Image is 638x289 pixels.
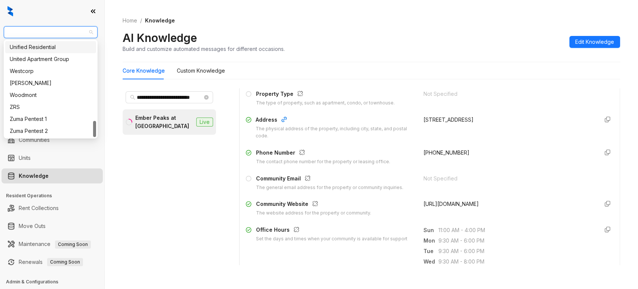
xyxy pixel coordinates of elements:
[256,158,390,165] div: The contact phone number for the property or leasing office.
[177,67,225,75] div: Custom Knowledge
[423,237,438,245] span: Mon
[1,255,103,270] li: Renewals
[256,90,395,100] div: Property Type
[1,100,103,115] li: Collections
[10,103,92,111] div: ZRS
[1,219,103,234] li: Move Outs
[6,279,104,285] h3: Admin & Configurations
[130,95,135,100] span: search
[19,133,50,147] a: Communities
[10,43,92,51] div: Unified Residential
[423,258,438,266] span: Wed
[256,184,403,191] div: The general email address for the property or community inquiries.
[569,36,620,48] button: Edit Knowledge
[423,90,592,98] div: Not Specified
[10,115,92,123] div: Zuma Pentest 1
[204,95,209,100] span: close-circle
[10,127,92,135] div: Zuma Pentest 2
[1,150,103,165] li: Units
[8,27,93,38] span: Magnolia Capital
[47,258,83,266] span: Coming Soon
[256,200,371,210] div: Community Website
[256,100,395,107] div: The type of property, such as apartment, condo, or townhouse.
[423,116,592,124] div: [STREET_ADDRESS]
[423,149,469,156] span: [PHONE_NUMBER]
[423,247,438,255] span: Tue
[140,16,142,25] li: /
[1,168,103,183] li: Knowledge
[145,17,175,24] span: Knowledge
[196,118,213,127] span: Live
[19,219,46,234] a: Move Outs
[423,226,438,234] span: Sun
[5,77,96,89] div: Winther
[5,125,96,137] div: Zuma Pentest 2
[123,31,197,45] h2: AI Knowledge
[5,53,96,65] div: United Apartment Group
[5,41,96,53] div: Unified Residential
[1,82,103,97] li: Leasing
[55,240,91,249] span: Coming Soon
[438,226,592,234] span: 11:00 AM - 4:00 PM
[256,116,414,125] div: Address
[1,50,103,65] li: Leads
[135,114,193,130] div: Ember Peaks at [GEOGRAPHIC_DATA]
[256,125,414,140] div: The physical address of the property, including city, state, and postal code.
[5,113,96,125] div: Zuma Pentest 1
[10,67,92,75] div: Westcorp
[121,16,139,25] a: Home
[256,210,371,217] div: The website address for the property or community.
[5,101,96,113] div: ZRS
[438,237,592,245] span: 9:30 AM - 6:00 PM
[5,65,96,77] div: Westcorp
[438,247,592,255] span: 9:30 AM - 6:00 PM
[256,174,403,184] div: Community Email
[423,174,592,183] div: Not Specified
[1,237,103,252] li: Maintenance
[438,258,592,266] span: 9:30 AM - 8:00 PM
[423,201,479,207] span: [URL][DOMAIN_NAME]
[19,255,83,270] a: RenewalsComing Soon
[256,235,407,243] div: Set the days and times when your community is available for support
[10,91,92,99] div: Woodmont
[123,45,285,53] div: Build and customize automated messages for different occasions.
[19,168,49,183] a: Knowledge
[123,67,165,75] div: Core Knowledge
[19,150,31,165] a: Units
[10,79,92,87] div: [PERSON_NAME]
[1,133,103,147] li: Communities
[7,6,13,16] img: logo
[256,226,407,235] div: Office Hours
[575,38,614,46] span: Edit Knowledge
[1,201,103,216] li: Rent Collections
[10,55,92,63] div: United Apartment Group
[19,201,59,216] a: Rent Collections
[6,192,104,199] h3: Resident Operations
[256,149,390,158] div: Phone Number
[5,89,96,101] div: Woodmont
